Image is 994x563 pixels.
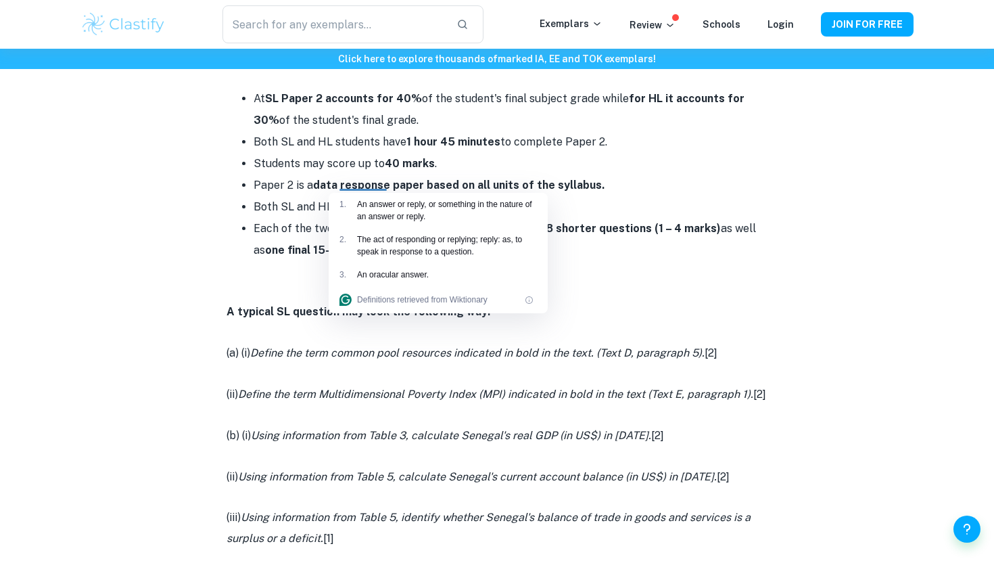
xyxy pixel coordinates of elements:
p: (ii) [2] [227,467,767,487]
img: Clastify logo [80,11,166,38]
li: Both SL and HL students have to complete Paper 2. [254,131,767,153]
strong: one final 15-mark extended response question. [265,244,514,256]
p: (b) (i) [2] [227,426,767,446]
li: Each of the two available questions will consist of as well as [254,218,767,261]
li: Paper 2 is a [254,175,767,196]
strong: around 8 shorter questions [506,222,652,235]
i: Using information from Table 5, calculate Senegal's current account balance (in US$) in [DATE]. [238,470,717,483]
li: Students may score up to . [254,153,767,175]
p: (a) (i) [2] [227,343,767,363]
p: (iii) [1] [227,508,767,549]
strong: for HL it accounts for 30% [254,92,744,127]
button: Help and Feedback [953,516,980,543]
strong: data response paper based on all units of the syllabus. [313,179,605,192]
p: (ii) [2] [227,384,767,405]
i: Using information from Table 5, identify whether Senegal's balance of trade in goods and services... [227,511,751,544]
i: Define the term Multidimensional Poverty Index (MPI) indicated in bold in the text (Text E, parag... [238,388,753,401]
button: JOIN FOR FREE [821,12,914,37]
strong: (1 – 4 marks) [655,222,721,235]
h6: Click here to explore thousands of marked IA, EE and TOK exemplars ! [3,51,991,66]
strong: A typical SL question may look the following way: [227,305,490,318]
p: Exemplars [540,16,602,31]
a: Schools [703,19,740,30]
strong: minutes [458,135,500,148]
p: Review [630,18,676,32]
strong: SL Paper 2 accounts for 40% [265,92,422,105]
i: Using information from Table 3, calculate Senegal's real GDP (in US$) in [DATE]. [251,429,651,442]
li: At of the student's final subject grade while of the student's final grade. [254,88,767,131]
li: Both SL and HL students answer out of two questions. [254,196,767,218]
strong: 40 marks [385,157,435,170]
a: Login [767,19,794,30]
i: Define the term common pool resources indicated in bold in the text. (Text D, paragraph 5). [250,346,705,359]
input: Search for any exemplars... [222,5,446,43]
strong: 1 hour 45 [406,135,455,148]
